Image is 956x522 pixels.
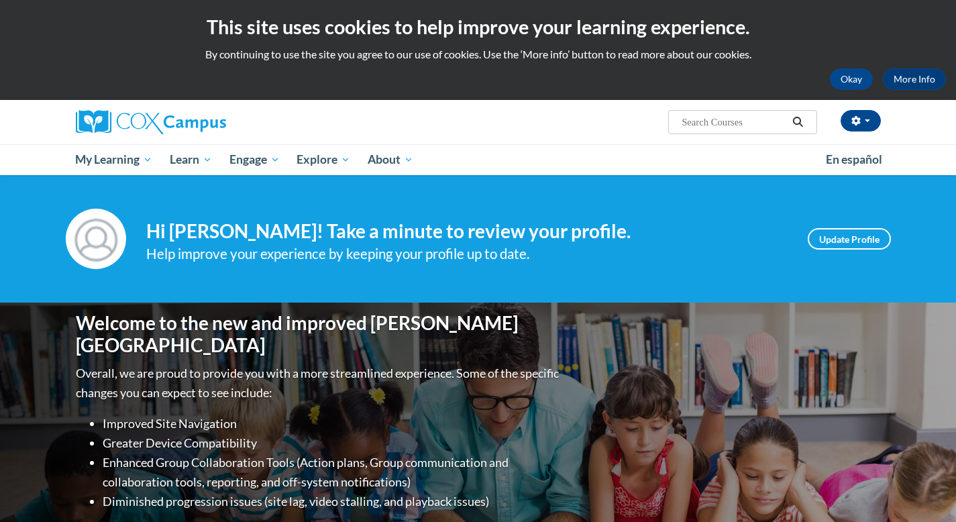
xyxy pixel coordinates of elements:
[146,243,788,265] div: Help improve your experience by keeping your profile up to date.
[680,114,788,130] input: Search Courses
[883,68,946,90] a: More Info
[229,152,280,168] span: Engage
[146,220,788,243] h4: Hi [PERSON_NAME]! Take a minute to review your profile.
[902,468,945,511] iframe: Button to launch messaging window
[288,144,359,175] a: Explore
[76,364,562,403] p: Overall, we are proud to provide you with a more streamlined experience. Some of the specific cha...
[359,144,422,175] a: About
[826,152,882,166] span: En español
[368,152,413,168] span: About
[817,146,891,174] a: En español
[10,13,946,40] h2: This site uses cookies to help improve your learning experience.
[76,110,331,134] a: Cox Campus
[841,110,881,132] button: Account Settings
[76,312,562,357] h1: Welcome to the new and improved [PERSON_NAME][GEOGRAPHIC_DATA]
[221,144,288,175] a: Engage
[76,110,226,134] img: Cox Campus
[808,228,891,250] a: Update Profile
[66,209,126,269] img: Profile Image
[103,414,562,433] li: Improved Site Navigation
[788,114,808,130] button: Search
[75,152,152,168] span: My Learning
[67,144,162,175] a: My Learning
[161,144,221,175] a: Learn
[297,152,350,168] span: Explore
[10,47,946,62] p: By continuing to use the site you agree to our use of cookies. Use the ‘More info’ button to read...
[103,433,562,453] li: Greater Device Compatibility
[830,68,873,90] button: Okay
[103,453,562,492] li: Enhanced Group Collaboration Tools (Action plans, Group communication and collaboration tools, re...
[170,152,212,168] span: Learn
[56,144,901,175] div: Main menu
[103,492,562,511] li: Diminished progression issues (site lag, video stalling, and playback issues)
